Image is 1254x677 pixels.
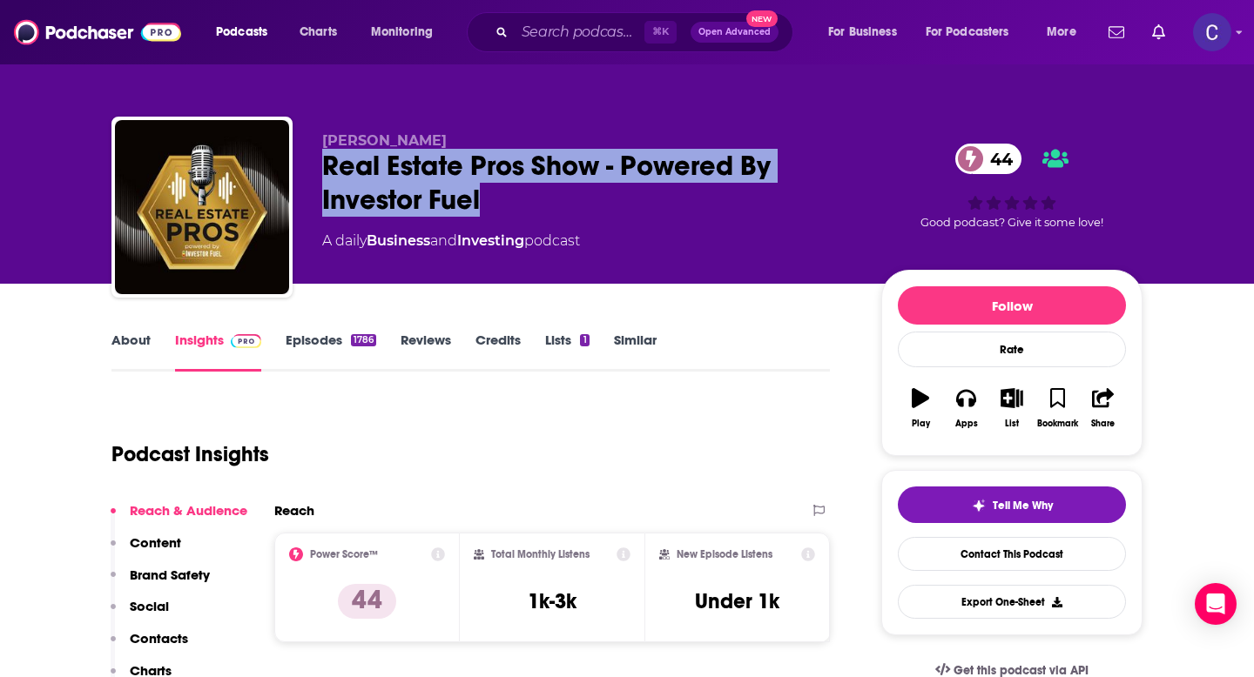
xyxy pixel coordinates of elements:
a: 44 [955,144,1021,174]
button: Social [111,598,169,630]
button: Brand Safety [111,566,210,599]
div: Play [912,419,930,429]
button: Apps [943,377,988,439]
button: Open AdvancedNew [691,22,779,43]
div: 1786 [351,334,376,346]
div: Share [1091,419,1115,429]
p: 44 [338,584,396,619]
p: Content [130,534,181,551]
a: InsightsPodchaser Pro [175,332,261,372]
span: For Podcasters [926,20,1009,44]
img: Real Estate Pros Show - Powered By Investor Fuel [115,120,289,294]
button: open menu [204,18,290,46]
a: Charts [288,18,347,46]
button: Reach & Audience [111,502,247,534]
h2: Power Score™ [310,548,378,560]
p: Social [130,598,169,614]
button: Content [111,534,181,566]
a: Investing [457,232,524,249]
div: Rate [898,332,1126,367]
button: Contacts [111,630,188,662]
h2: Total Monthly Listens [491,548,590,560]
button: List [989,377,1035,439]
span: ⌘ K [644,21,677,44]
img: Podchaser Pro [231,334,261,348]
div: 1 [580,334,589,346]
span: Podcasts [216,20,267,44]
div: List [1005,419,1019,429]
a: About [111,332,151,372]
a: Show notifications dropdown [1145,17,1172,47]
span: Tell Me Why [993,499,1053,513]
span: Good podcast? Give it some love! [920,216,1103,229]
h1: Podcast Insights [111,441,269,467]
button: open menu [816,18,919,46]
a: Reviews [401,332,451,372]
button: open menu [1035,18,1098,46]
div: Apps [955,419,978,429]
span: New [746,10,778,27]
div: Search podcasts, credits, & more... [483,12,810,52]
button: Follow [898,286,1126,325]
div: 44Good podcast? Give it some love! [881,132,1143,240]
span: More [1047,20,1076,44]
button: Bookmark [1035,377,1080,439]
a: Contact This Podcast [898,537,1126,571]
span: Open Advanced [698,28,771,37]
button: open menu [359,18,455,46]
input: Search podcasts, credits, & more... [515,18,644,46]
h3: 1k-3k [528,588,576,614]
a: Show notifications dropdown [1102,17,1131,47]
span: 44 [973,144,1021,174]
button: Export One-Sheet [898,585,1126,619]
button: Show profile menu [1193,13,1231,51]
img: Podchaser - Follow, Share and Rate Podcasts [14,16,181,49]
button: Share [1081,377,1126,439]
h2: Reach [274,502,314,519]
img: tell me why sparkle [972,499,986,513]
div: Bookmark [1037,419,1078,429]
button: Play [898,377,943,439]
button: tell me why sparkleTell Me Why [898,486,1126,523]
span: and [430,232,457,249]
span: [PERSON_NAME] [322,132,447,149]
span: For Business [828,20,897,44]
h2: New Episode Listens [677,548,772,560]
p: Reach & Audience [130,502,247,519]
button: open menu [914,18,1035,46]
h3: Under 1k [695,588,779,614]
a: Business [367,232,430,249]
a: Similar [614,332,657,372]
span: Monitoring [371,20,433,44]
p: Brand Safety [130,566,210,583]
p: Contacts [130,630,188,647]
div: Open Intercom Messenger [1195,583,1237,625]
span: Logged in as publicityxxtina [1193,13,1231,51]
a: Credits [475,332,521,372]
span: Charts [300,20,337,44]
div: A daily podcast [322,231,580,251]
img: User Profile [1193,13,1231,51]
a: Lists1 [545,332,589,372]
a: Episodes1786 [286,332,376,372]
